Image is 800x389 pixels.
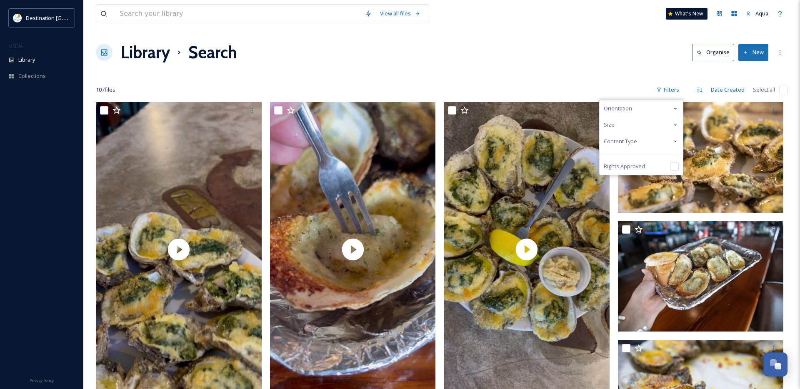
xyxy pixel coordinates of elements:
[742,5,772,22] a: Aqua
[376,5,425,22] a: View all files
[604,121,615,129] span: Size
[96,86,115,94] span: 107 file s
[188,40,237,65] h1: Search
[753,86,775,94] span: Select all
[18,72,46,80] span: Collections
[8,43,23,49] span: MEDIA
[604,162,645,170] span: Rights Approved
[30,375,54,385] a: Privacy Policy
[738,44,768,61] button: New
[604,105,632,112] span: Orientation
[604,137,637,145] span: Content Type
[652,82,683,98] div: Filters
[115,5,361,23] input: Search your library
[763,352,787,377] button: Open Chat
[26,14,109,22] span: Destination [GEOGRAPHIC_DATA]
[618,102,784,213] img: capt table3.jpg
[666,8,707,20] a: What's New
[755,10,768,17] span: Aqua
[707,82,749,98] div: Date Created
[121,40,170,65] a: Library
[692,44,734,61] button: Organise
[30,378,54,383] span: Privacy Policy
[618,221,784,332] img: hunts chargrilled oysters.jpg
[18,56,35,64] span: Library
[13,14,22,22] img: download.png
